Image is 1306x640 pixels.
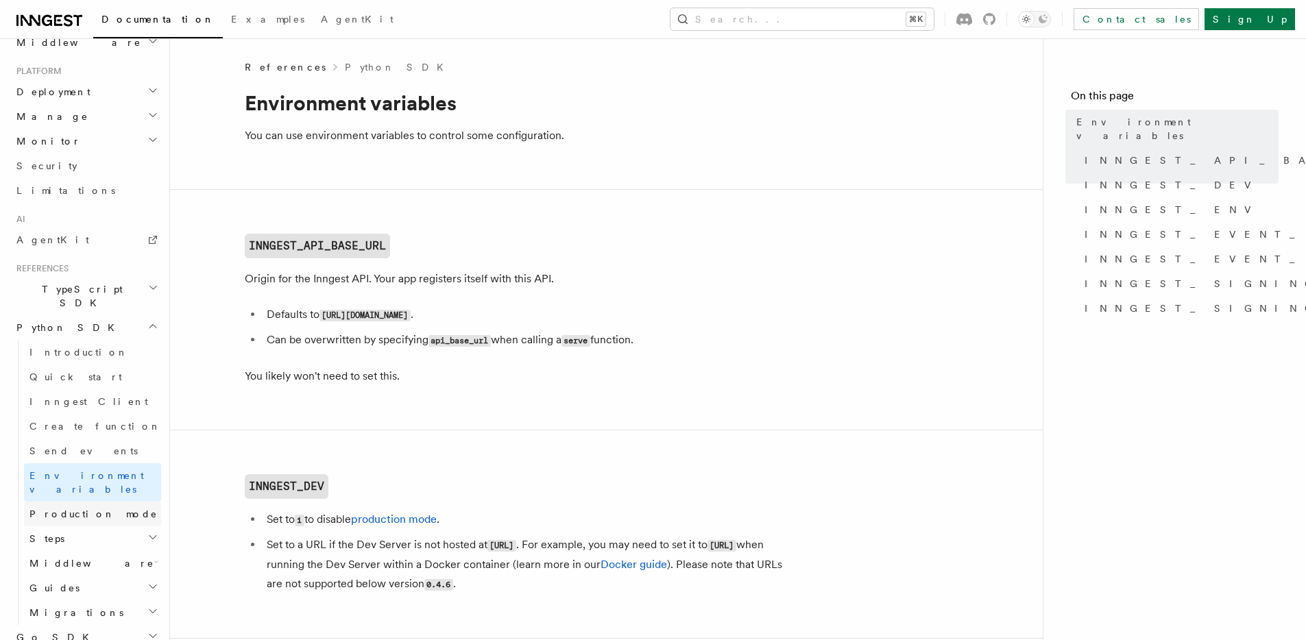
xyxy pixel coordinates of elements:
[24,439,161,463] a: Send events
[319,310,411,321] code: [URL][DOMAIN_NAME]
[263,305,793,325] li: Defaults to .
[11,110,88,123] span: Manage
[670,8,934,30] button: Search...⌘K
[29,396,148,407] span: Inngest Client
[24,526,161,551] button: Steps
[24,581,80,595] span: Guides
[1071,110,1279,148] a: Environment variables
[24,463,161,502] a: Environment variables
[345,60,452,74] a: Python SDK
[11,178,161,203] a: Limitations
[24,502,161,526] a: Production mode
[1079,296,1279,321] a: INNGEST_SIGNING_KEY_FALLBACK
[11,36,141,49] span: Middleware
[24,551,161,576] button: Middleware
[16,185,115,196] span: Limitations
[24,389,161,414] a: Inngest Client
[561,335,590,347] code: serve
[428,335,491,347] code: api_base_url
[245,474,328,499] a: INNGEST_DEV
[263,510,793,530] li: Set to to disable .
[708,540,736,552] code: [URL]
[11,104,161,129] button: Manage
[24,340,161,365] a: Introduction
[24,532,64,545] span: Steps
[24,600,161,625] button: Migrations
[29,508,158,519] span: Production mode
[24,606,123,619] span: Migrations
[29,470,144,495] span: Environment variables
[245,90,793,115] h1: Environment variables
[11,214,25,225] span: AI
[11,263,69,274] span: References
[245,126,793,145] p: You can use environment variables to control some configuration.
[24,414,161,439] a: Create function
[1085,178,1259,192] span: INNGEST_DEV
[29,445,138,456] span: Send events
[11,30,161,55] button: Middleware
[29,371,122,382] span: Quick start
[24,365,161,389] a: Quick start
[1074,8,1199,30] a: Contact sales
[29,347,128,358] span: Introduction
[1079,247,1279,271] a: INNGEST_EVENT_KEY
[1079,271,1279,296] a: INNGEST_SIGNING_KEY
[601,558,667,571] a: Docker guide
[11,282,148,310] span: TypeScript SDK
[11,315,161,340] button: Python SDK
[906,12,926,26] kbd: ⌘K
[11,85,90,99] span: Deployment
[245,269,793,288] p: Origin for the Inngest API. Your app registers itself with this API.
[487,540,516,552] code: [URL]
[101,14,215,25] span: Documentation
[11,134,81,148] span: Monitor
[263,330,793,350] li: Can be overwritten by specifying when calling a function.
[1079,148,1279,173] a: INNGEST_API_BASE_URL
[1018,11,1051,27] button: Toggle dark mode
[16,160,77,171] span: Security
[1076,115,1279,143] span: Environment variables
[321,14,394,25] span: AgentKit
[424,579,453,591] code: 0.4.6
[11,340,161,625] div: Python SDK
[1079,222,1279,247] a: INNGEST_EVENT_API_BASE_URL
[11,66,62,77] span: Platform
[231,14,304,25] span: Examples
[11,79,161,104] button: Deployment
[313,4,402,37] a: AgentKit
[24,576,161,600] button: Guides
[16,234,89,245] span: AgentKit
[245,367,793,386] p: You likely won't need to set this.
[245,234,390,258] a: INNGEST_API_BASE_URL
[29,421,161,432] span: Create function
[11,277,161,315] button: TypeScript SDK
[245,60,326,74] span: References
[351,513,437,526] a: production mode
[11,129,161,153] button: Monitor
[24,556,154,570] span: Middleware
[1079,173,1279,197] a: INNGEST_DEV
[11,227,161,252] a: AgentKit
[1079,197,1279,222] a: INNGEST_ENV
[1071,88,1279,110] h4: On this page
[1205,8,1295,30] a: Sign Up
[11,321,123,334] span: Python SDK
[11,153,161,178] a: Security
[223,4,313,37] a: Examples
[1085,203,1259,217] span: INNGEST_ENV
[295,515,304,526] code: 1
[93,4,223,38] a: Documentation
[263,535,793,594] li: Set to a URL if the Dev Server is not hosted at . For example, you may need to set it to when run...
